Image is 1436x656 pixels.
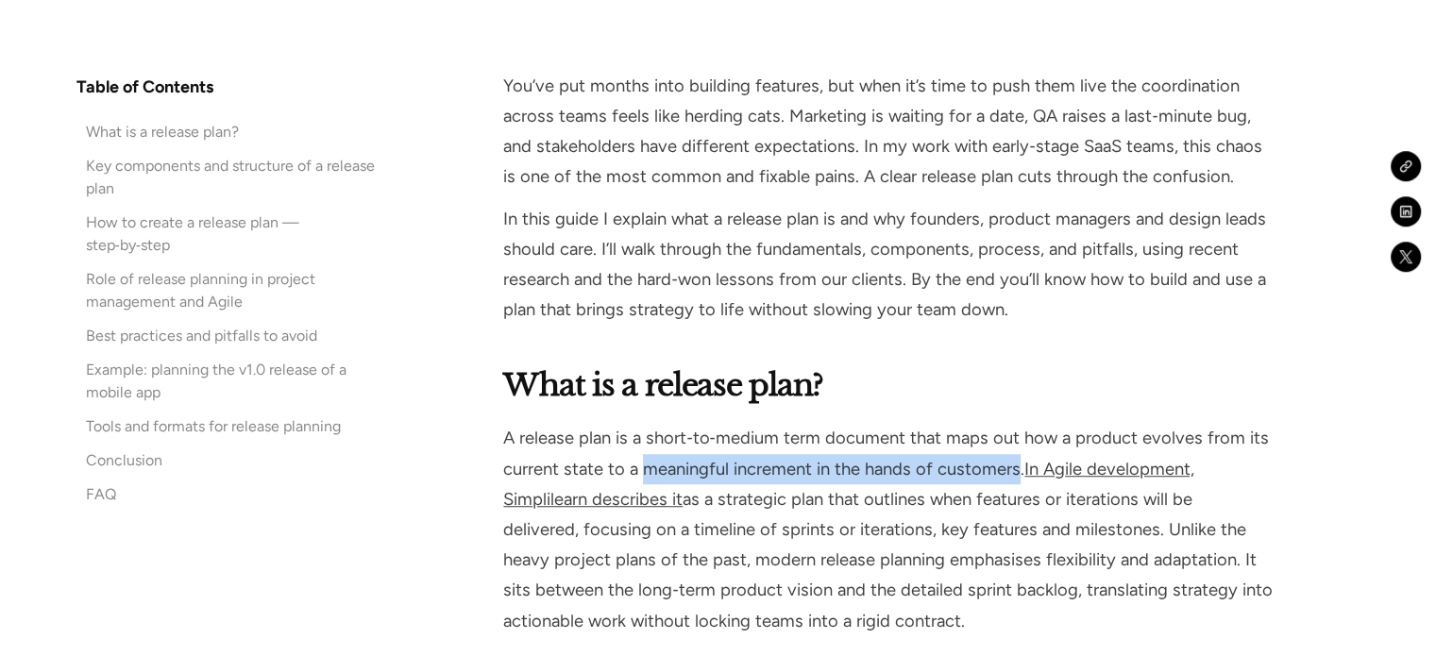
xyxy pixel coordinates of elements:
div: How to create a release plan — step‑by‑step [86,211,375,257]
a: Tools and formats for release planning [76,415,375,438]
a: FAQ [76,483,375,506]
a: Role of release planning in project management and Agile [76,268,375,313]
div: Conclusion [86,449,162,472]
strong: What is a release plan? [503,366,823,404]
div: What is a release plan? [86,121,239,143]
div: Best practices and pitfalls to avoid [86,325,317,347]
div: Key components and structure of a release plan [86,155,375,200]
a: In Agile development, Simplilearn describes it [503,459,1194,510]
div: Example: planning the v1.0 release of a mobile app [86,359,375,404]
div: Role of release planning in project management and Agile [86,268,375,313]
a: Example: planning the v1.0 release of a mobile app [76,359,375,404]
a: What is a release plan? [76,121,375,143]
p: In this guide I explain what a release plan is and why founders, product managers and design lead... [503,204,1272,326]
h4: Table of Contents [76,76,213,98]
a: Best practices and pitfalls to avoid [76,325,375,347]
p: You’ve put months into building features, but when it’s time to push them live the coordination a... [503,71,1272,193]
a: Key components and structure of a release plan [76,155,375,200]
p: A release plan is a short‑to‑medium term document that maps out how a product evolves from its cu... [503,423,1272,635]
div: FAQ [86,483,116,506]
a: How to create a release plan — step‑by‑step [76,211,375,257]
div: Tools and formats for release planning [86,415,341,438]
a: Conclusion [76,449,375,472]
